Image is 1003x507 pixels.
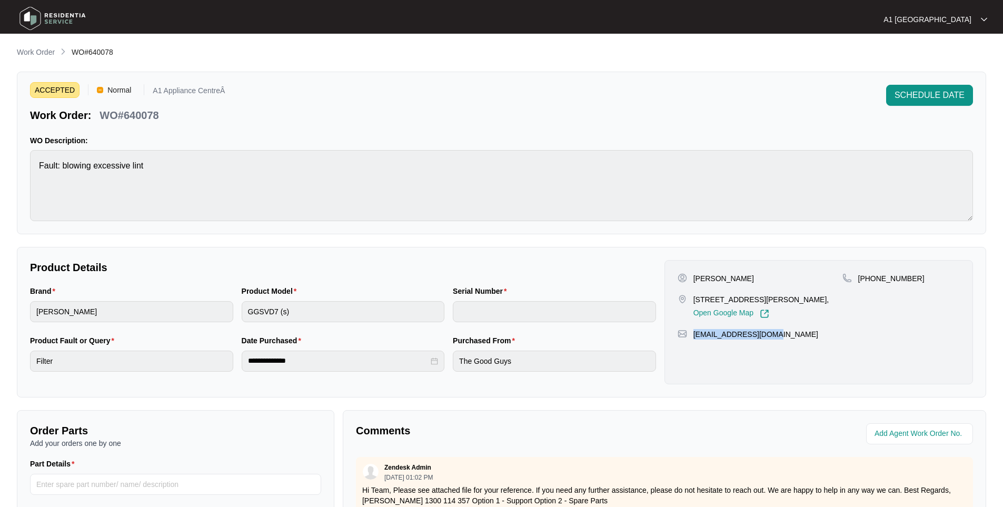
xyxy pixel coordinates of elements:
p: [PERSON_NAME] [693,273,754,284]
input: Date Purchased [248,355,429,366]
p: WO Description: [30,135,973,146]
input: Add Agent Work Order No. [875,428,967,440]
p: [PHONE_NUMBER] [858,273,925,284]
p: Product Details [30,260,656,275]
p: Add your orders one by one [30,438,321,449]
img: Link-External [760,309,769,319]
input: Purchased From [453,351,656,372]
label: Part Details [30,459,79,469]
a: Work Order [15,47,57,58]
img: residentia service logo [16,3,90,34]
img: chevron-right [59,47,67,56]
img: user.svg [363,464,379,480]
label: Date Purchased [242,335,305,346]
p: [DATE] 01:02 PM [384,474,433,481]
span: ACCEPTED [30,82,80,98]
p: WO#640078 [100,108,158,123]
p: Work Order: [30,108,91,123]
input: Product Fault or Query [30,351,233,372]
label: Product Model [242,286,301,296]
input: Brand [30,301,233,322]
label: Serial Number [453,286,511,296]
span: Normal [103,82,135,98]
img: user-pin [678,273,687,283]
p: A1 [GEOGRAPHIC_DATA] [883,14,971,25]
label: Purchased From [453,335,519,346]
input: Product Model [242,301,445,322]
textarea: Fault: blowing excessive lint [30,150,973,221]
p: [EMAIL_ADDRESS][DOMAIN_NAME] [693,329,818,340]
button: SCHEDULE DATE [886,85,973,106]
a: Open Google Map [693,309,769,319]
label: Brand [30,286,59,296]
input: Serial Number [453,301,656,322]
p: A1 Appliance CentreÂ [153,87,225,98]
img: map-pin [842,273,852,283]
img: Vercel Logo [97,87,103,93]
span: SCHEDULE DATE [895,89,965,102]
img: map-pin [678,329,687,339]
img: dropdown arrow [981,17,987,22]
p: [STREET_ADDRESS][PERSON_NAME], [693,294,829,305]
p: Work Order [17,47,55,57]
p: Zendesk Admin [384,463,431,472]
span: WO#640078 [72,48,113,56]
p: Comments [356,423,657,438]
label: Product Fault or Query [30,335,118,346]
p: Order Parts [30,423,321,438]
input: Part Details [30,474,321,495]
p: Hi Team, Please see attached file for your reference. If you need any further assistance, please ... [362,485,967,506]
img: map-pin [678,294,687,304]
